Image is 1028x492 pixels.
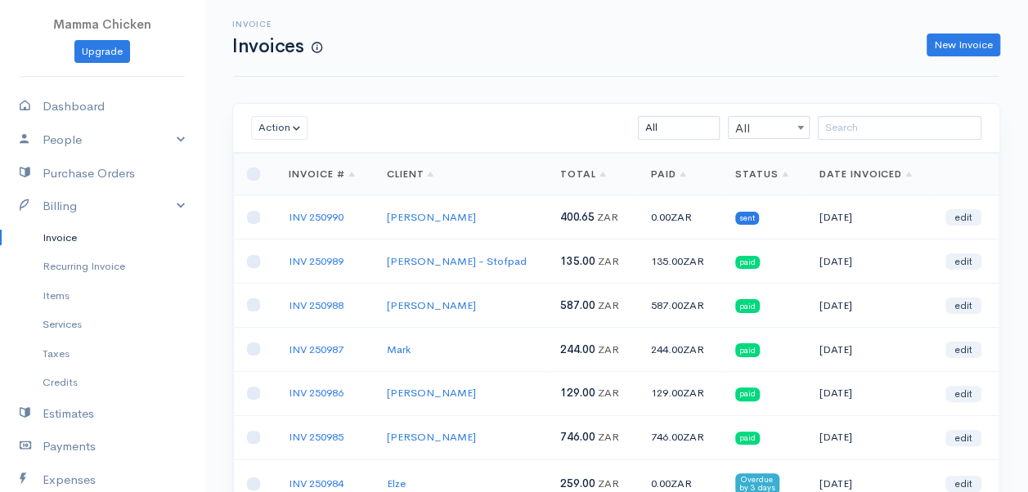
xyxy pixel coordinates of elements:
[945,253,981,270] a: edit
[598,386,619,400] span: ZAR
[598,476,619,490] span: ZAR
[387,298,476,312] a: [PERSON_NAME]
[638,415,722,459] td: 746.00
[598,430,619,444] span: ZAR
[735,432,760,445] span: paid
[638,195,722,239] td: 0.00
[638,284,722,328] td: 587.00
[735,212,759,225] span: sent
[735,299,760,312] span: paid
[945,430,981,446] a: edit
[289,386,343,400] a: INV 250986
[74,40,130,64] a: Upgrade
[251,116,308,140] button: Action
[638,327,722,371] td: 244.00
[598,254,619,268] span: ZAR
[818,116,981,140] input: Search
[729,117,809,140] span: All
[289,298,343,312] a: INV 250988
[560,254,595,268] span: 135.00
[560,342,595,356] span: 244.00
[387,386,476,400] a: [PERSON_NAME]
[560,386,595,400] span: 129.00
[806,415,933,459] td: [DATE]
[671,476,692,490] span: ZAR
[289,254,343,268] a: INV 250989
[806,239,933,284] td: [DATE]
[819,168,912,181] a: Date Invoiced
[945,297,981,314] a: edit
[312,41,322,55] span: How to create your first Invoice?
[387,254,527,268] a: [PERSON_NAME] - Stofpad
[387,476,406,490] a: Elze
[560,430,595,444] span: 746.00
[638,371,722,415] td: 129.00
[728,116,810,139] span: All
[806,327,933,371] td: [DATE]
[387,168,434,181] a: Client
[945,342,981,358] a: edit
[683,342,704,356] span: ZAR
[560,476,595,490] span: 259.00
[387,210,476,224] a: [PERSON_NAME]
[597,210,618,224] span: ZAR
[945,476,981,492] a: edit
[671,210,692,224] span: ZAR
[651,168,686,181] a: Paid
[683,386,704,400] span: ZAR
[683,430,704,444] span: ZAR
[289,476,343,490] a: INV 250984
[683,298,704,312] span: ZAR
[289,210,343,224] a: INV 250990
[53,16,151,32] span: Mamma Chicken
[560,168,606,181] a: Total
[598,342,619,356] span: ZAR
[560,210,595,224] span: 400.65
[560,298,595,312] span: 587.00
[735,343,760,356] span: paid
[289,430,343,444] a: INV 250985
[945,386,981,402] a: edit
[387,342,411,356] a: Mark
[387,430,476,444] a: [PERSON_NAME]
[232,20,322,29] h6: Invoice
[232,36,322,56] h1: Invoices
[945,209,981,226] a: edit
[598,298,619,312] span: ZAR
[289,342,343,356] a: INV 250987
[289,168,355,181] a: Invoice #
[806,284,933,328] td: [DATE]
[806,195,933,239] td: [DATE]
[638,239,722,284] td: 135.00
[735,387,760,400] span: paid
[927,34,1000,57] a: New Invoice
[735,256,760,269] span: paid
[683,254,704,268] span: ZAR
[735,168,788,181] a: Status
[806,371,933,415] td: [DATE]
